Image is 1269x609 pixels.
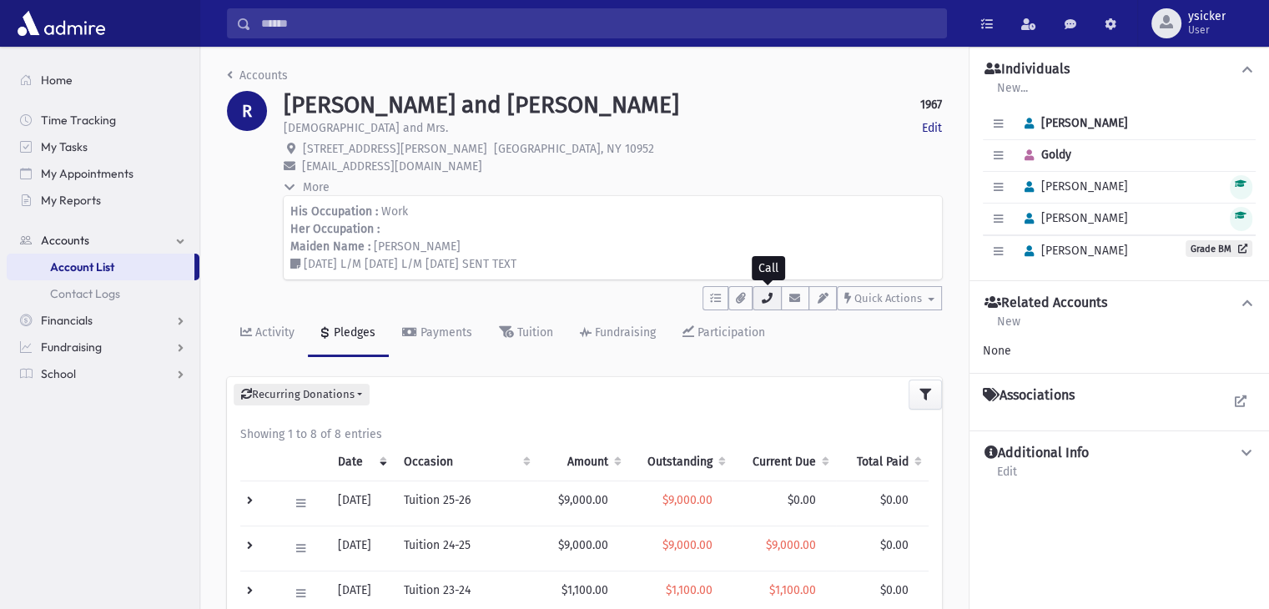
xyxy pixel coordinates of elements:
span: Time Tracking [41,113,116,128]
th: Date: activate to sort column ascending [328,443,394,481]
span: Accounts [41,233,89,248]
a: Edit [922,119,942,137]
a: My Tasks [7,133,199,160]
button: Recurring Donations [234,384,370,405]
a: Time Tracking [7,107,199,133]
th: Amount: activate to sort column ascending [537,443,628,481]
span: $1,100.00 [769,583,816,597]
a: Contact Logs [7,280,199,307]
h4: Additional Info [984,445,1089,462]
span: User [1188,23,1226,37]
th: Occasion : activate to sort column ascending [394,443,537,481]
span: My Reports [41,193,101,208]
strong: His Occupation : [290,204,378,219]
button: Individuals [983,61,1256,78]
nav: breadcrumb [227,67,288,91]
span: Contact Logs [50,286,120,301]
td: [DATE] [328,481,394,526]
a: Fundraising [7,334,199,360]
div: Call [752,256,785,280]
strong: 1967 [920,96,942,113]
span: $1,100.00 [666,583,713,597]
button: Related Accounts [983,294,1256,312]
div: Payments [417,325,472,340]
span: Financials [41,313,93,328]
span: $9,000.00 [662,538,713,552]
div: None [983,342,1256,360]
span: Fundraising [41,340,102,355]
a: Financials [7,307,199,334]
a: New... [996,78,1029,108]
span: [DATE] L/M [DATE] L/M [DATE] SENT TEXT [304,257,516,271]
img: AdmirePro [13,7,109,40]
span: [GEOGRAPHIC_DATA], NY 10952 [494,142,654,156]
td: $9,000.00 [537,526,628,571]
a: Grade BM [1186,240,1252,257]
a: Participation [669,310,778,357]
span: [PERSON_NAME] [1017,244,1128,258]
span: [PERSON_NAME] [1017,179,1128,194]
p: [DEMOGRAPHIC_DATA] and Mrs. [284,119,448,137]
a: Fundraising [567,310,669,357]
td: $9,000.00 [537,481,628,526]
strong: Maiden Name : [290,239,370,254]
td: [DATE] [328,526,394,571]
span: My Appointments [41,166,133,181]
span: Quick Actions [854,292,922,304]
span: $0.00 [788,493,816,507]
a: Accounts [227,68,288,83]
span: Account List [50,259,114,274]
button: Additional Info [983,445,1256,462]
td: Tuition 25-26 [394,481,537,526]
span: $9,000.00 [766,538,816,552]
strong: Her Occupation : [290,222,380,236]
a: Edit [996,462,1018,492]
a: Tuition [486,310,567,357]
span: Work [381,204,408,219]
div: Tuition [514,325,553,340]
div: Participation [694,325,765,340]
span: [PERSON_NAME] [1017,116,1128,130]
span: Home [41,73,73,88]
div: Showing 1 to 8 of 8 entries [240,425,929,443]
h4: Associations [983,387,1075,404]
a: Accounts [7,227,199,254]
th: Current Due: activate to sort column ascending [733,443,835,481]
h4: Related Accounts [984,294,1107,312]
div: Pledges [330,325,375,340]
button: Quick Actions [837,286,942,310]
span: My Tasks [41,139,88,154]
a: Payments [389,310,486,357]
span: [STREET_ADDRESS][PERSON_NAME] [303,142,487,156]
span: [PERSON_NAME] [1017,211,1128,225]
button: More [284,179,331,196]
div: R [227,91,267,131]
h1: [PERSON_NAME] and [PERSON_NAME] [284,91,679,119]
div: Fundraising [592,325,656,340]
td: Tuition 24-25 [394,526,537,571]
div: Activity [252,325,295,340]
a: Account List [7,254,194,280]
a: School [7,360,199,387]
th: Total Paid: activate to sort column ascending [836,443,929,481]
span: $0.00 [880,493,909,507]
a: Pledges [308,310,389,357]
input: Search [251,8,946,38]
span: More [303,180,330,194]
th: Outstanding: activate to sort column ascending [628,443,733,481]
a: New [996,312,1021,342]
span: Goldy [1017,148,1071,162]
a: Activity [227,310,308,357]
span: $0.00 [880,538,909,552]
span: $0.00 [880,583,909,597]
span: School [41,366,76,381]
a: My Appointments [7,160,199,187]
span: [EMAIL_ADDRESS][DOMAIN_NAME] [302,159,482,174]
span: ysicker [1188,10,1226,23]
span: [PERSON_NAME] [374,239,461,254]
a: Home [7,67,199,93]
a: My Reports [7,187,199,214]
span: $9,000.00 [662,493,713,507]
h4: Individuals [984,61,1070,78]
